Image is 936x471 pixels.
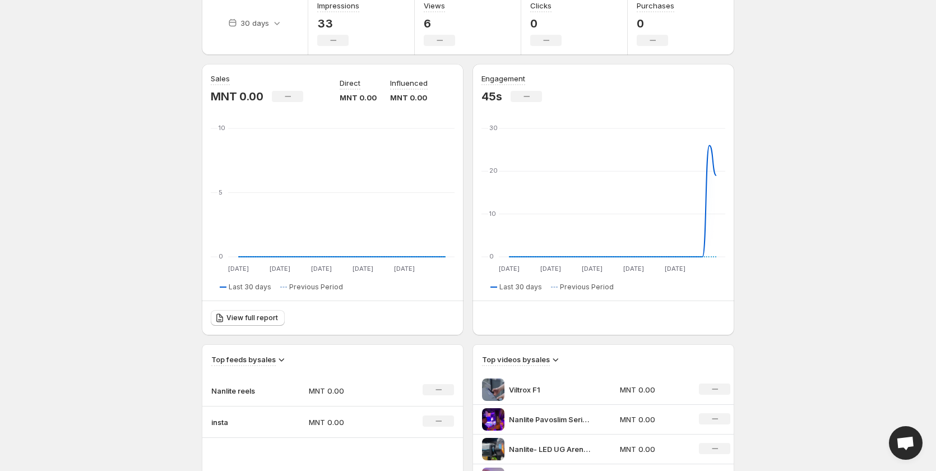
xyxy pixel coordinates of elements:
[390,92,428,103] p: MNT 0.00
[211,354,276,365] h3: Top feeds by sales
[623,265,644,273] text: [DATE]
[560,283,614,292] span: Previous Period
[229,283,271,292] span: Last 30 days
[228,265,249,273] text: [DATE]
[340,92,377,103] p: MNT 0.00
[390,77,428,89] p: Influenced
[270,265,290,273] text: [DATE]
[620,414,686,425] p: MNT 0.00
[509,414,593,425] p: Nanlite Pavoslim Series Pavoslim 60B 1100000 Pavoslim 60C 1550000 Pavoslim 120B 1550000 Pavoslim ...
[489,210,496,218] text: 10
[637,17,674,30] p: 0
[889,426,923,460] div: Open chat
[620,444,686,455] p: MNT 0.00
[311,265,332,273] text: [DATE]
[240,17,269,29] p: 30 days
[482,378,504,401] img: Viltrox F1
[211,417,267,428] p: insta
[317,17,359,30] p: 33
[665,265,685,273] text: [DATE]
[289,283,343,292] span: Previous Period
[482,408,504,431] img: Nanlite Pavoslim Series Pavoslim 60B 1100000 Pavoslim 60C 1550000 Pavoslim 120B 1550000 Pavoslim ...
[489,124,498,132] text: 30
[481,73,525,84] h3: Engagement
[219,252,223,260] text: 0
[394,265,415,273] text: [DATE]
[309,385,388,396] p: MNT 0.00
[482,438,504,460] img: Nanlite- LED UG Arena- 350 Parko Riviera 2- Cinestore 9983-3230 wwwcinestore
[481,90,502,103] p: 45s
[353,265,373,273] text: [DATE]
[499,283,542,292] span: Last 30 days
[309,417,388,428] p: MNT 0.00
[499,265,520,273] text: [DATE]
[489,252,494,260] text: 0
[211,73,230,84] h3: Sales
[340,77,360,89] p: Direct
[620,384,686,395] p: MNT 0.00
[211,385,267,396] p: Nanlite reels
[482,354,550,365] h3: Top videos by sales
[540,265,561,273] text: [DATE]
[530,17,562,30] p: 0
[219,188,223,196] text: 5
[509,384,593,395] p: Viltrox F1
[489,167,498,174] text: 20
[509,444,593,455] p: Nanlite- LED UG Arena- [GEOGRAPHIC_DATA] 2- Cinestore 9983-3230 wwwcinestore
[226,313,278,322] span: View full report
[211,90,263,103] p: MNT 0.00
[582,265,603,273] text: [DATE]
[424,17,455,30] p: 6
[219,124,225,132] text: 10
[211,310,285,326] a: View full report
